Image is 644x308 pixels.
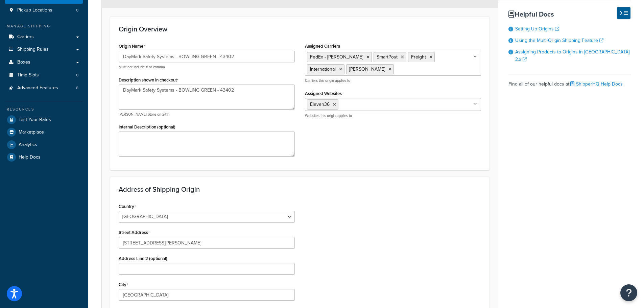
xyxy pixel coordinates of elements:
[620,284,637,301] button: Open Resource Center
[19,155,41,160] span: Help Docs
[310,101,330,108] span: Eleven36
[305,44,340,49] label: Assigned Carriers
[5,31,83,43] a: Carriers
[5,4,83,17] a: Pickup Locations0
[411,53,426,61] span: Freight
[508,74,630,89] div: Find all of our helpful docs at:
[5,23,83,29] div: Manage Shipping
[508,10,630,18] h3: Helpful Docs
[17,85,58,91] span: Advanced Features
[17,47,49,52] span: Shipping Rules
[5,82,83,94] a: Advanced Features8
[5,69,83,81] li: Time Slots
[19,129,44,135] span: Marketplace
[5,69,83,81] a: Time Slots0
[119,65,295,70] p: Must not include # or comma
[310,66,336,73] span: International
[17,72,39,78] span: Time Slots
[5,114,83,126] a: Test Your Rates
[76,72,78,78] span: 0
[17,7,52,13] span: Pickup Locations
[119,25,481,33] h3: Origin Overview
[119,230,150,235] label: Street Address
[119,256,167,261] label: Address Line 2 (optional)
[119,204,136,209] label: Country
[19,117,51,123] span: Test Your Rates
[305,78,481,83] p: Carriers this origin applies to
[119,77,178,83] label: Description shown in checkout
[5,43,83,56] a: Shipping Rules
[119,186,481,193] h3: Address of Shipping Origin
[515,48,629,63] a: Assigning Products to Origins in [GEOGRAPHIC_DATA] 2.x
[19,142,37,148] span: Analytics
[17,60,30,65] span: Boxes
[5,126,83,138] a: Marketplace
[5,106,83,112] div: Resources
[617,7,630,19] button: Hide Help Docs
[5,82,83,94] li: Advanced Features
[119,85,295,110] textarea: DayMark Safety Systems - BOWLING GREEN - 43402
[119,124,175,129] label: Internal Description (optional)
[305,91,342,96] label: Assigned Websites
[119,112,295,117] p: [PERSON_NAME] Store on 24th
[119,282,128,287] label: City
[76,85,78,91] span: 8
[5,139,83,151] a: Analytics
[119,44,145,49] label: Origin Name
[570,80,623,88] a: ShipperHQ Help Docs
[515,37,603,44] a: Using the Multi-Origin Shipping Feature
[5,4,83,17] li: Pickup Locations
[310,53,363,61] span: FedEx - [PERSON_NAME]
[5,56,83,69] a: Boxes
[377,53,398,61] span: SmartPost
[305,113,481,118] p: Websites this origin applies to
[17,34,34,40] span: Carriers
[76,7,78,13] span: 0
[5,151,83,163] a: Help Docs
[349,66,385,73] span: [PERSON_NAME]
[515,25,559,32] a: Setting Up Origins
